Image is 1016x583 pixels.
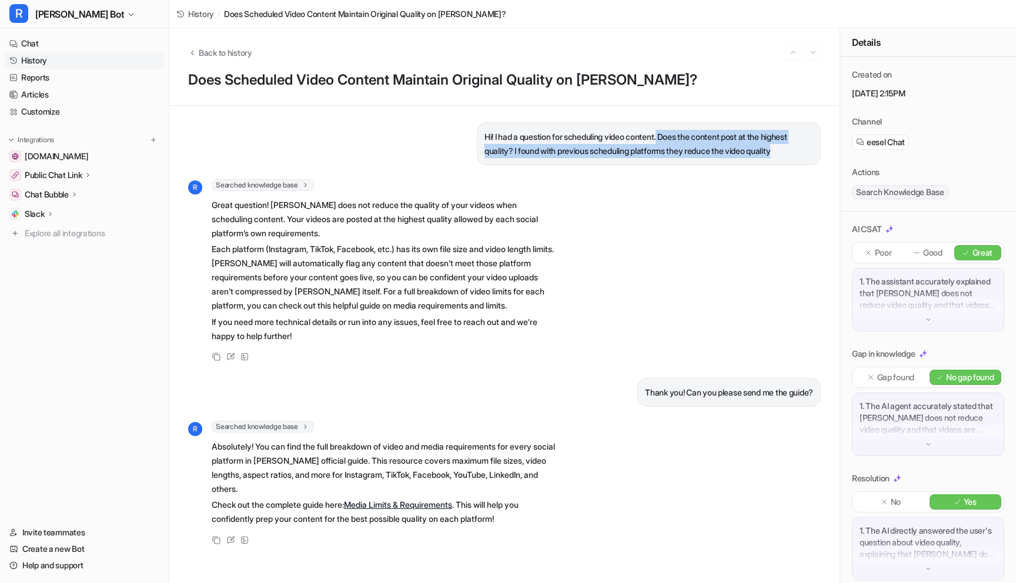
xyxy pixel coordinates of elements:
[972,247,993,259] p: Great
[5,52,164,69] a: History
[188,46,252,59] button: Back to history
[924,565,933,573] img: down-arrow
[25,208,45,220] p: Slack
[946,371,994,383] p: No gap found
[923,247,943,259] p: Good
[9,227,21,239] img: explore all integrations
[840,28,1016,57] div: Details
[7,136,15,144] img: expand menu
[645,386,813,400] p: Thank you! Can you please send me the guide?
[5,225,164,242] a: Explore all integrations
[860,525,997,560] p: 1. The AI directly answered the user's question about video quality, explaining that [PERSON_NAME...
[852,348,915,360] p: Gap in knowledge
[806,45,821,60] button: Go to next session
[188,72,821,89] h1: Does Scheduled Video Content Maintain Original Quality on [PERSON_NAME]?
[9,4,28,23] span: R
[5,557,164,574] a: Help and support
[12,172,19,179] img: Public Chat Link
[25,224,159,243] span: Explore all integrations
[5,69,164,86] a: Reports
[199,46,252,59] span: Back to history
[924,316,933,324] img: down-arrow
[18,135,54,145] p: Integrations
[891,496,901,508] p: No
[212,498,556,526] p: Check out the complete guide here: . This will help you confidently prep your content for the bes...
[964,496,977,508] p: Yes
[5,35,164,52] a: Chat
[25,169,82,181] p: Public Chat Link
[25,150,88,162] span: [DOMAIN_NAME]
[212,440,556,496] p: Absolutely! You can find the full breakdown of video and media requirements for every social plat...
[875,247,892,259] p: Poor
[5,103,164,120] a: Customize
[188,422,202,436] span: R
[12,191,19,198] img: Chat Bubble
[789,47,797,58] img: Previous session
[856,136,905,148] a: eesel Chat
[5,148,164,165] a: getrella.com[DOMAIN_NAME]
[5,541,164,557] a: Create a new Bot
[924,440,933,448] img: down-arrow
[852,223,882,235] p: AI CSAT
[212,315,556,343] p: If you need more technical details or run into any issues, feel free to reach out and we’re happy...
[809,47,817,58] img: Next session
[12,153,19,160] img: getrella.com
[852,88,1004,99] p: [DATE] 2:15PM
[25,189,69,200] p: Chat Bubble
[852,473,890,484] p: Resolution
[188,8,214,20] span: History
[12,210,19,217] img: Slack
[852,69,892,81] p: Created on
[856,138,864,146] img: eeselChat
[224,8,506,20] span: Does Scheduled Video Content Maintain Original Quality on [PERSON_NAME]?
[860,400,997,435] p: 1. The AI agent accurately stated that [PERSON_NAME] does not reduce video quality and that video...
[176,8,214,20] a: History
[212,198,556,240] p: Great question! [PERSON_NAME] does not reduce the quality of your videos when scheduling content....
[218,8,220,20] span: /
[188,180,202,195] span: R
[5,134,58,146] button: Integrations
[860,276,997,311] p: 1. The assistant accurately explained that [PERSON_NAME] does not reduce video quality and that v...
[484,130,813,158] p: Hi! I had a question for scheduling video content. Does the content post at the highest quality? ...
[786,45,801,60] button: Go to previous session
[212,242,556,313] p: Each platform (Instagram, TikTok, Facebook, etc.) has its own file size and video length limits. ...
[867,136,905,148] span: eesel Chat
[852,116,882,128] p: Channel
[5,86,164,103] a: Articles
[344,500,452,510] a: Media Limits & Requirements
[212,179,314,191] span: Searched knowledge base
[212,421,314,433] span: Searched knowledge base
[149,136,158,144] img: menu_add.svg
[852,166,880,178] p: Actions
[877,371,914,383] p: Gap found
[5,524,164,541] a: Invite teammates
[35,6,124,22] span: [PERSON_NAME] Bot
[852,185,948,199] span: Search Knowledge Base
